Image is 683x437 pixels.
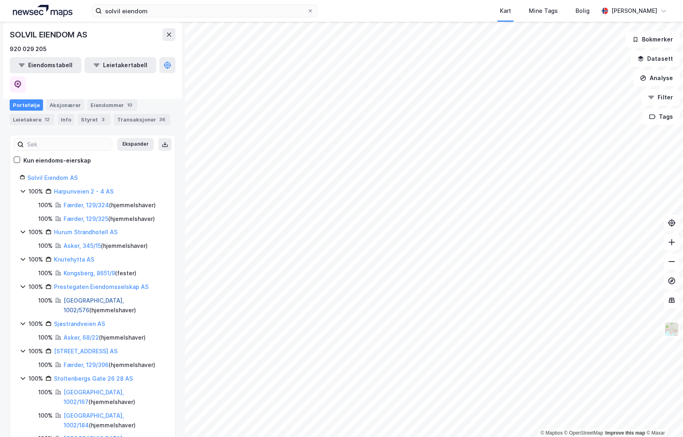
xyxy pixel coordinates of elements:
[64,389,124,405] a: [GEOGRAPHIC_DATA], 1002/167
[611,6,657,16] div: [PERSON_NAME]
[43,115,51,124] div: 12
[631,51,680,67] button: Datasett
[38,241,53,251] div: 100%
[64,411,165,430] div: ( hjemmelshaver )
[64,241,148,251] div: ( hjemmelshaver )
[64,268,136,278] div: ( fester )
[54,188,113,195] a: Harpunveien 2 - 4 AS
[27,174,78,181] a: Solvil Eiendom AS
[10,44,47,54] div: 920 029 205
[24,138,112,150] input: Søk
[38,268,53,278] div: 100%
[625,31,680,47] button: Bokmerker
[10,28,89,41] div: SOLVIL EIENDOM AS
[641,89,680,105] button: Filter
[10,57,81,73] button: Eiendomstabell
[64,214,155,224] div: ( hjemmelshaver )
[114,114,170,125] div: Transaksjoner
[633,70,680,86] button: Analyse
[643,398,683,437] div: Kontrollprogram for chat
[64,200,156,210] div: ( hjemmelshaver )
[29,227,43,237] div: 100%
[78,114,111,125] div: Styret
[54,320,105,327] a: Sjøstrandveien AS
[38,214,53,224] div: 100%
[54,283,149,290] a: Prestegaten Eiendomsselskap AS
[99,115,107,124] div: 3
[158,115,167,124] div: 36
[64,242,101,249] a: Asker, 345/15
[38,200,53,210] div: 100%
[64,270,115,276] a: Kongsberg, 8651/9
[46,99,84,111] div: Aksjonærer
[29,374,43,383] div: 100%
[54,256,94,263] a: Knutehytta AS
[29,282,43,292] div: 100%
[64,297,124,313] a: [GEOGRAPHIC_DATA], 1002/576
[38,296,53,305] div: 100%
[576,6,590,16] div: Bolig
[64,296,165,315] div: ( hjemmelshaver )
[500,6,511,16] div: Kart
[23,156,91,165] div: Kun eiendoms-eierskap
[29,255,43,264] div: 100%
[64,388,165,407] div: ( hjemmelshaver )
[10,99,43,111] div: Portefølje
[102,5,307,17] input: Søk på adresse, matrikkel, gårdeiere, leietakere eller personer
[64,361,109,368] a: Færder, 129/396
[664,322,679,337] img: Z
[64,334,99,341] a: Asker, 68/22
[529,6,558,16] div: Mine Tags
[64,360,155,370] div: ( hjemmelshaver )
[564,430,603,436] a: OpenStreetMap
[642,109,680,125] button: Tags
[58,114,74,125] div: Info
[29,187,43,196] div: 100%
[64,202,109,208] a: Færder, 129/324
[38,388,53,397] div: 100%
[54,348,118,355] a: [STREET_ADDRESS] AS
[29,319,43,329] div: 100%
[64,215,108,222] a: Færder, 129/325
[10,114,54,125] div: Leietakere
[126,101,134,109] div: 10
[64,333,146,342] div: ( hjemmelshaver )
[54,229,118,235] a: Hurum Strandhotell AS
[87,99,137,111] div: Eiendommer
[38,411,53,421] div: 100%
[117,138,154,151] button: Ekspander
[541,430,563,436] a: Mapbox
[13,5,72,17] img: logo.a4113a55bc3d86da70a041830d287a7e.svg
[38,333,53,342] div: 100%
[643,398,683,437] iframe: Chat Widget
[85,57,156,73] button: Leietakertabell
[605,430,645,436] a: Improve this map
[64,412,124,429] a: [GEOGRAPHIC_DATA], 1002/184
[38,360,53,370] div: 100%
[29,346,43,356] div: 100%
[54,375,133,382] a: Stoltenbergs Gate 26 28 AS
